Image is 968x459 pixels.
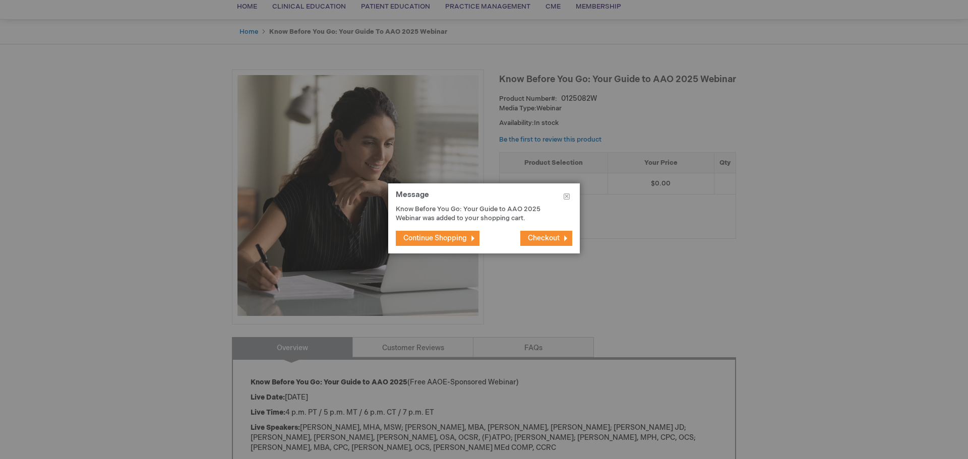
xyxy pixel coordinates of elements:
span: Continue Shopping [403,234,467,242]
p: Know Before You Go: Your Guide to AAO 2025 Webinar was added to your shopping cart. [396,205,557,223]
button: Continue Shopping [396,231,479,246]
span: Checkout [528,234,560,242]
h1: Message [396,191,572,205]
button: Checkout [520,231,572,246]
